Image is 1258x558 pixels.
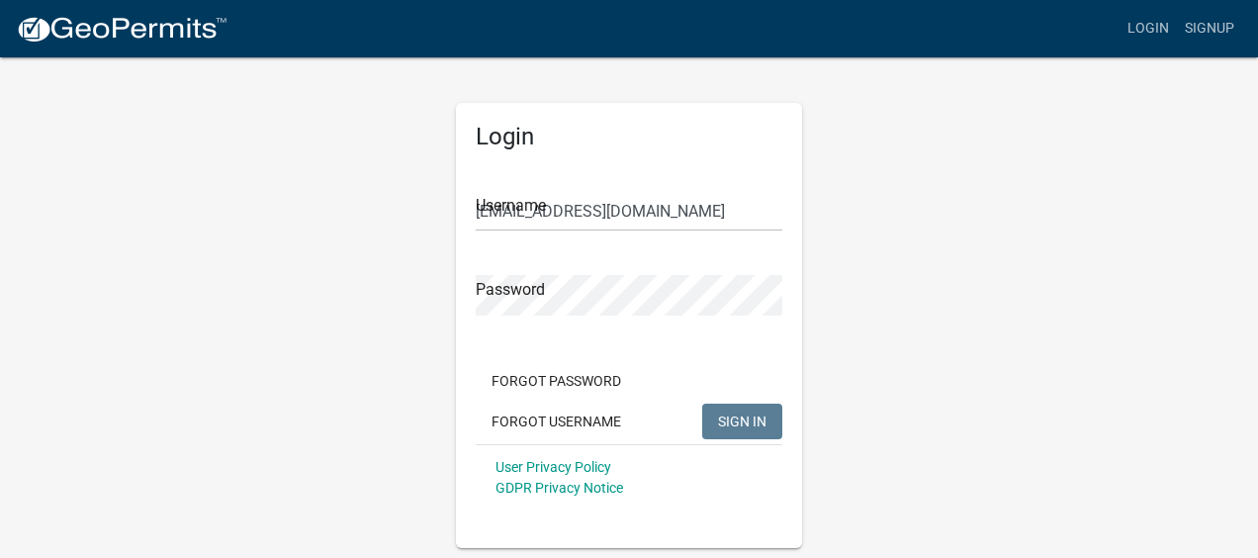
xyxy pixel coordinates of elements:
a: Signup [1177,10,1242,47]
button: Forgot Username [476,404,637,439]
button: SIGN IN [702,404,782,439]
a: GDPR Privacy Notice [495,480,623,496]
h5: Login [476,123,782,151]
button: Forgot Password [476,363,637,399]
a: Login [1120,10,1177,47]
span: SIGN IN [718,413,766,428]
a: User Privacy Policy [495,459,611,475]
